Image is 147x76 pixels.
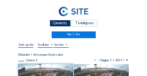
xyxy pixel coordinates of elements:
[18,43,33,47] input: Zoek op datum 󰅀
[72,20,97,27] div: Timelapses
[18,53,63,56] div: Rinkoniën / Antwerpen Royerssluis
[59,7,88,17] img: C-SITE Logo
[50,20,71,27] div: Camera's
[52,31,96,38] a: Mijn C-Site
[101,58,122,62] span: Pagina 1 / 4571
[18,59,37,62] div: Camera 4
[18,6,129,19] a: C-SITE Logo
